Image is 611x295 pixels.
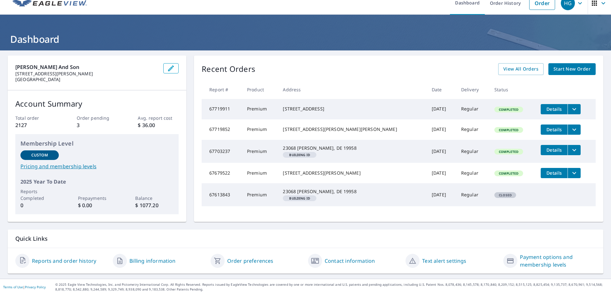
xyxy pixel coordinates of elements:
p: Quick Links [15,235,596,243]
span: Details [545,170,564,176]
td: Premium [242,119,278,140]
div: 23068 [PERSON_NAME], DE 19958 [283,188,421,195]
td: 67613843 [202,183,242,206]
td: Premium [242,99,278,119]
span: Details [545,126,564,132]
p: $ 1077.20 [135,201,174,209]
a: Text alert settings [422,257,466,265]
td: [DATE] [427,99,456,119]
p: Total order [15,115,56,121]
em: Building ID [289,197,310,200]
a: Contact information [325,257,375,265]
a: View All Orders [498,63,544,75]
td: 67719911 [202,99,242,119]
button: detailsBtn-67719852 [541,125,568,135]
th: Date [427,80,456,99]
th: Report # [202,80,242,99]
h1: Dashboard [8,33,603,46]
span: Completed [495,171,522,176]
a: Payment options and membership levels [520,253,596,269]
p: Prepayments [78,195,116,201]
div: [STREET_ADDRESS][PERSON_NAME][PERSON_NAME] [283,126,421,132]
p: [GEOGRAPHIC_DATA] [15,77,158,82]
a: Start New Order [548,63,596,75]
p: $ 0.00 [78,201,116,209]
p: Recent Orders [202,63,255,75]
div: 23068 [PERSON_NAME], DE 19958 [283,145,421,151]
a: Pricing and membership levels [20,163,174,170]
td: Premium [242,183,278,206]
p: Avg. report cost [138,115,179,121]
td: 67719852 [202,119,242,140]
th: Status [489,80,536,99]
em: Building ID [289,153,310,156]
p: Reports Completed [20,188,59,201]
td: [DATE] [427,183,456,206]
td: Premium [242,163,278,183]
td: Regular [456,183,489,206]
span: View All Orders [503,65,538,73]
button: filesDropdownBtn-67703237 [568,145,581,155]
span: Details [545,106,564,112]
p: Custom [31,152,48,158]
p: | [3,285,46,289]
th: Address [278,80,426,99]
div: [STREET_ADDRESS][PERSON_NAME] [283,170,421,176]
p: 0 [20,201,59,209]
a: Order preferences [227,257,274,265]
p: 3 [77,121,118,129]
span: Closed [495,193,515,197]
a: Reports and order history [32,257,96,265]
span: Completed [495,107,522,112]
span: Completed [495,149,522,154]
button: filesDropdownBtn-67679522 [568,168,581,178]
p: 2025 Year To Date [20,178,174,185]
a: Billing information [129,257,175,265]
p: Order pending [77,115,118,121]
span: Start New Order [553,65,591,73]
button: detailsBtn-67679522 [541,168,568,178]
p: Account Summary [15,98,179,110]
p: © 2025 Eagle View Technologies, Inc. and Pictometry International Corp. All Rights Reserved. Repo... [55,282,608,292]
a: Privacy Policy [25,285,46,289]
td: Regular [456,119,489,140]
button: filesDropdownBtn-67719852 [568,125,581,135]
a: Terms of Use [3,285,23,289]
p: [PERSON_NAME] and Son [15,63,158,71]
button: filesDropdownBtn-67719911 [568,104,581,114]
p: Membership Level [20,139,174,148]
td: [DATE] [427,163,456,183]
td: [DATE] [427,140,456,163]
td: Premium [242,140,278,163]
p: 2127 [15,121,56,129]
td: [DATE] [427,119,456,140]
p: Balance [135,195,174,201]
th: Product [242,80,278,99]
button: detailsBtn-67719911 [541,104,568,114]
td: Regular [456,140,489,163]
th: Delivery [456,80,489,99]
span: Completed [495,128,522,132]
td: 67679522 [202,163,242,183]
td: 67703237 [202,140,242,163]
td: Regular [456,163,489,183]
button: detailsBtn-67703237 [541,145,568,155]
td: Regular [456,99,489,119]
p: [STREET_ADDRESS][PERSON_NAME] [15,71,158,77]
p: $ 36.00 [138,121,179,129]
div: [STREET_ADDRESS] [283,106,421,112]
span: Details [545,147,564,153]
